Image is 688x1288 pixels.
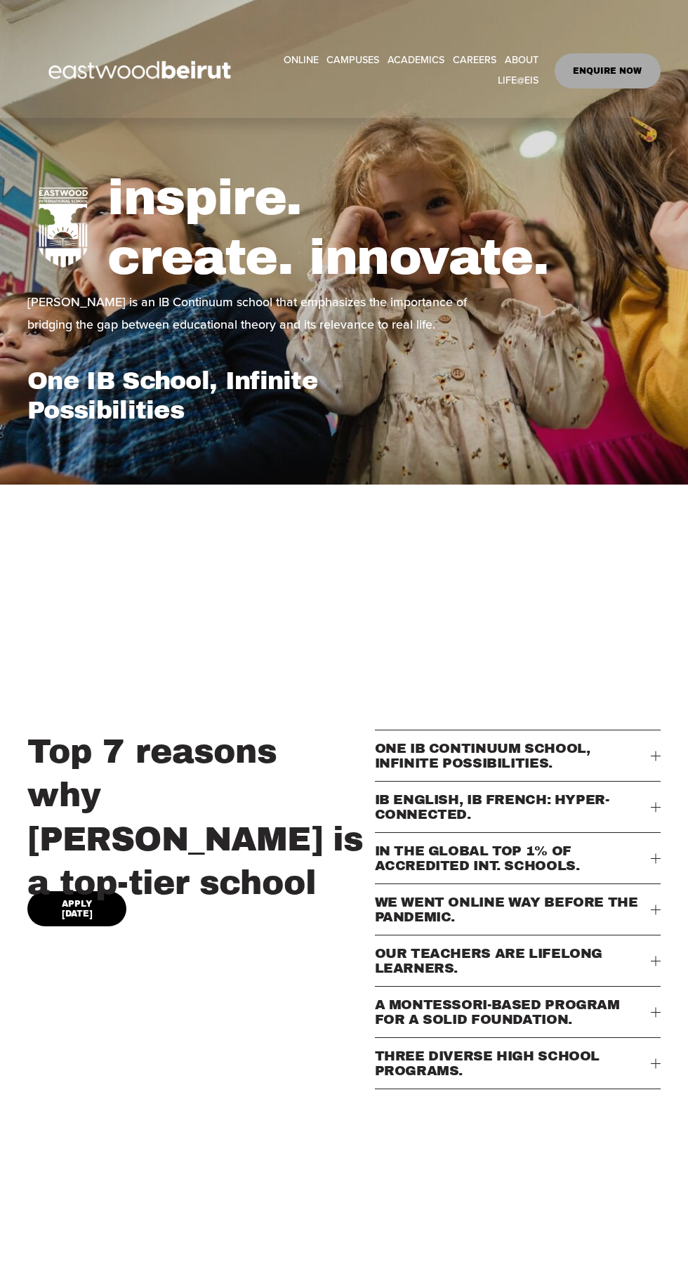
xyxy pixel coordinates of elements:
[27,366,340,425] h1: One IB School, Infinite Possibilities
[27,291,473,336] p: [PERSON_NAME] is an IB Continuum school that emphasizes the importance of bridging the gap betwee...
[27,35,256,107] img: EastwoodIS Global Site
[388,51,444,71] a: folder dropdown
[375,895,651,924] span: WE WENT ONLINE WAY BEFORE THE PANDEMIC.
[375,997,651,1027] span: A MONTESSORI-BASED PROGRAM FOR A SOLID FOUNDATION.
[555,53,661,88] a: ENQUIRE NOW
[27,730,366,905] h2: Top 7 reasons why [PERSON_NAME] is a top-tier school
[375,884,661,935] button: WE WENT ONLINE WAY BEFORE THE PANDEMIC.
[375,730,661,781] button: ONE IB CONTINUUM SCHOOL, INFINITE POSSIBILITIES.
[326,51,379,71] a: folder dropdown
[375,741,651,770] span: ONE IB CONTINUUM SCHOOL, INFINITE POSSIBILITIES.
[375,946,651,975] span: OUR TEACHERS ARE LIFELONG LEARNERS.
[375,792,651,822] span: IB ENGLISH, IB FRENCH: HYPER-CONNECTED.
[375,843,651,873] span: IN THE GLOBAL TOP 1% OF ACCREDITED INT. SCHOOLS.
[498,72,538,90] span: LIFE@EIS
[453,51,496,71] a: CAREERS
[107,169,661,288] h1: inspire. create. innovate.
[284,51,319,71] a: ONLINE
[375,1038,661,1089] button: THREE DIVERSE HIGH SCHOOL PROGRAMS.
[27,891,126,926] a: Apply [DATE]
[505,51,538,70] span: ABOUT
[326,51,379,70] span: CAMPUSES
[375,782,661,832] button: IB ENGLISH, IB FRENCH: HYPER-CONNECTED.
[375,1049,651,1078] span: THREE DIVERSE HIGH SCHOOL PROGRAMS.
[505,51,538,71] a: folder dropdown
[375,833,661,883] button: IN THE GLOBAL TOP 1% OF ACCREDITED INT. SCHOOLS.
[375,935,661,986] button: OUR TEACHERS ARE LIFELONG LEARNERS.
[375,987,661,1037] button: A MONTESSORI-BASED PROGRAM FOR A SOLID FOUNDATION.
[388,51,444,70] span: ACADEMICS
[498,71,538,91] a: folder dropdown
